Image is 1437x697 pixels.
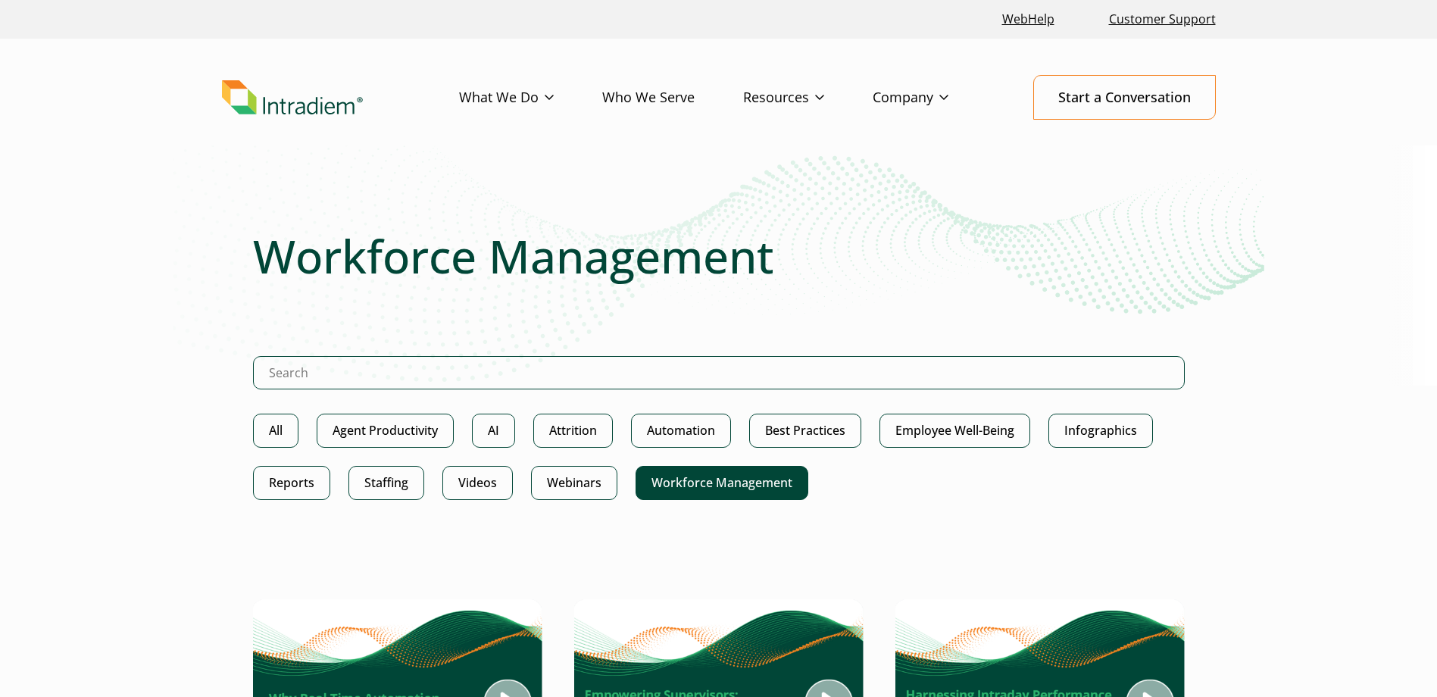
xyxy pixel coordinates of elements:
[253,414,298,448] a: All
[749,414,861,448] a: Best Practices
[743,76,873,120] a: Resources
[459,76,602,120] a: What We Do
[1048,414,1153,448] a: Infographics
[253,229,1185,283] h1: Workforce Management
[317,414,454,448] a: Agent Productivity
[873,76,997,120] a: Company
[442,466,513,500] a: Videos
[1033,75,1216,120] a: Start a Conversation
[472,414,515,448] a: AI
[602,76,743,120] a: Who We Serve
[253,466,330,500] a: Reports
[348,466,424,500] a: Staffing
[222,80,363,115] img: Intradiem
[631,414,731,448] a: Automation
[879,414,1030,448] a: Employee Well-Being
[533,414,613,448] a: Attrition
[531,466,617,500] a: Webinars
[996,3,1061,36] a: Link opens in a new window
[253,356,1185,414] form: Search Intradiem
[253,356,1185,389] input: Search
[1103,3,1222,36] a: Customer Support
[222,80,459,115] a: Link to homepage of Intradiem
[636,466,808,500] a: Workforce Management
